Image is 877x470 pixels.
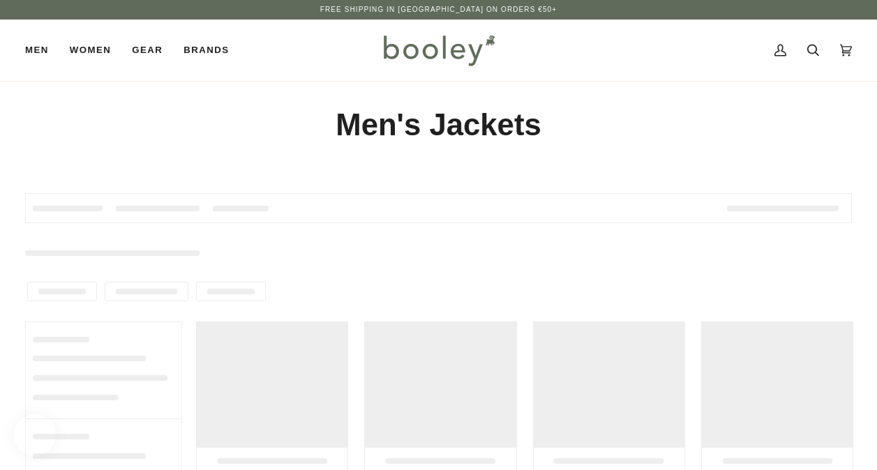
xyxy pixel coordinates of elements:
a: Brands [173,20,239,81]
iframe: Button to open loyalty program pop-up [14,414,56,456]
a: Women [59,20,121,81]
img: Booley [377,30,500,70]
span: Women [70,43,111,57]
span: Gear [132,43,163,57]
p: Free Shipping in [GEOGRAPHIC_DATA] on Orders €50+ [320,4,557,15]
span: Brands [183,43,229,57]
a: Gear [121,20,173,81]
h1: Men's Jackets [25,106,852,144]
a: Men [25,20,59,81]
span: Men [25,43,49,57]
